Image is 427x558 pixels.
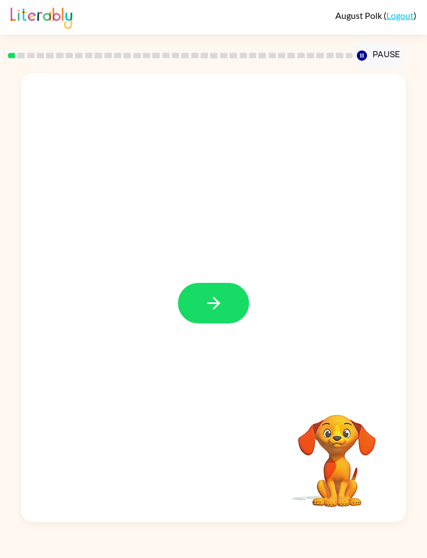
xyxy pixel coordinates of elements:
div: ( ) [335,10,416,21]
button: Pause [352,43,405,68]
img: Literably [11,4,72,29]
a: Logout [386,10,414,21]
span: August Polk [335,10,384,21]
video: Your browser must support playing .mp4 files to use Literably. Please try using another browser. [281,397,393,509]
